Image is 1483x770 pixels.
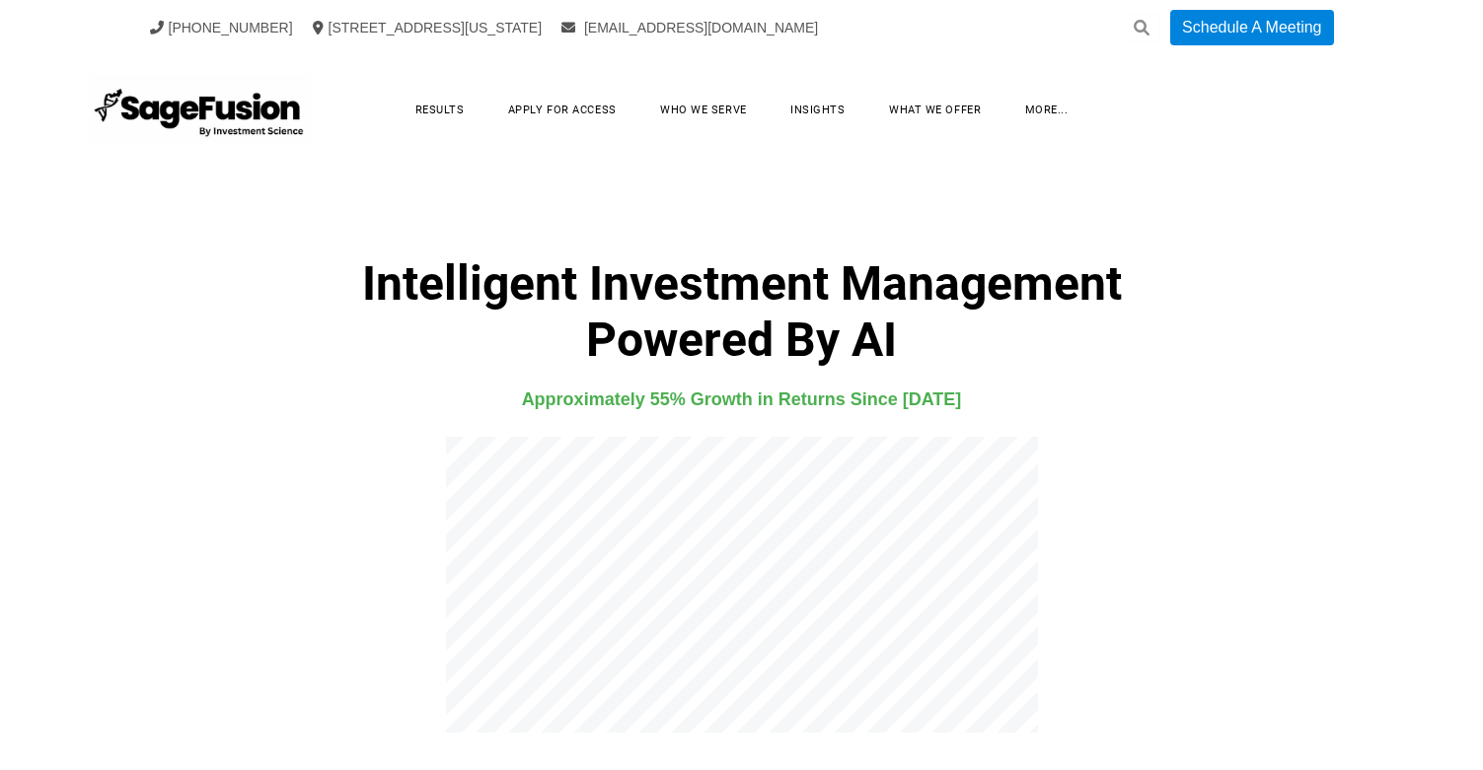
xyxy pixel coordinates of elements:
[488,95,636,125] a: Apply for Access
[869,95,1001,125] a: What We Offer
[150,20,293,35] a: [PHONE_NUMBER]
[313,20,543,35] a: [STREET_ADDRESS][US_STATE]
[771,95,864,125] a: Insights
[108,385,1376,414] h4: Approximately 55% Growth in Returns Since [DATE]
[396,95,484,125] a: Results
[89,75,311,144] img: SageFusion | Intelligent Investment Management
[561,20,818,35] a: [EMAIL_ADDRESS][DOMAIN_NAME]
[1005,95,1088,125] a: more...
[1170,10,1333,45] a: Schedule A Meeting
[640,95,767,125] a: Who We Serve
[586,312,897,368] b: Powered By AI
[108,255,1376,368] h1: Intelligent Investment Management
